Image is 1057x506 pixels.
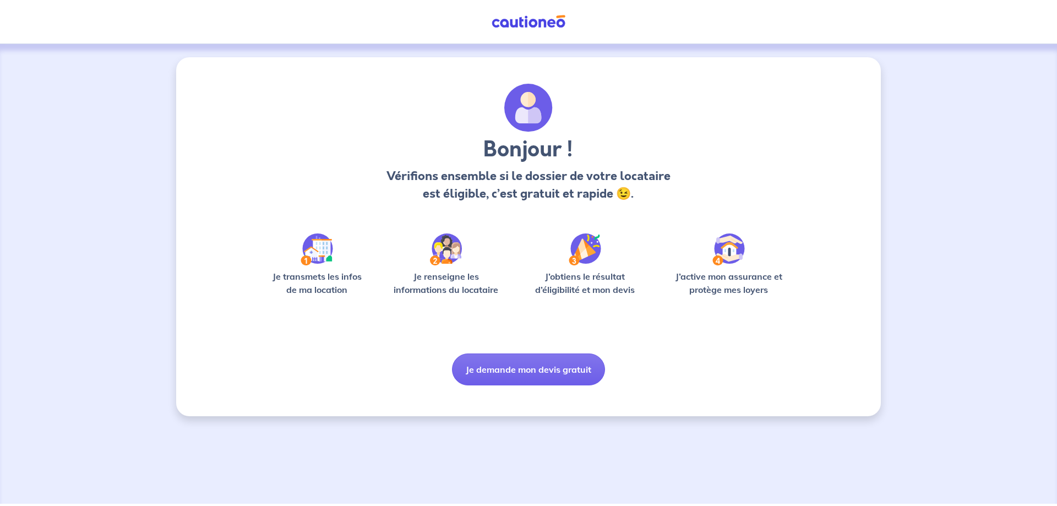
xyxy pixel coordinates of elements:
p: Vérifions ensemble si le dossier de votre locataire est éligible, c’est gratuit et rapide 😉. [383,167,673,203]
img: /static/c0a346edaed446bb123850d2d04ad552/Step-2.svg [430,233,462,265]
img: Cautioneo [487,15,570,29]
img: archivate [504,84,553,132]
p: J’obtiens le résultat d’éligibilité et mon devis [523,270,647,296]
p: Je transmets les infos de ma location [264,270,369,296]
button: Je demande mon devis gratuit [452,353,605,385]
p: Je renseigne les informations du locataire [387,270,505,296]
img: /static/90a569abe86eec82015bcaae536bd8e6/Step-1.svg [301,233,333,265]
p: J’active mon assurance et protège mes loyers [664,270,793,296]
img: /static/bfff1cf634d835d9112899e6a3df1a5d/Step-4.svg [712,233,745,265]
h3: Bonjour ! [383,137,673,163]
img: /static/f3e743aab9439237c3e2196e4328bba9/Step-3.svg [569,233,601,265]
